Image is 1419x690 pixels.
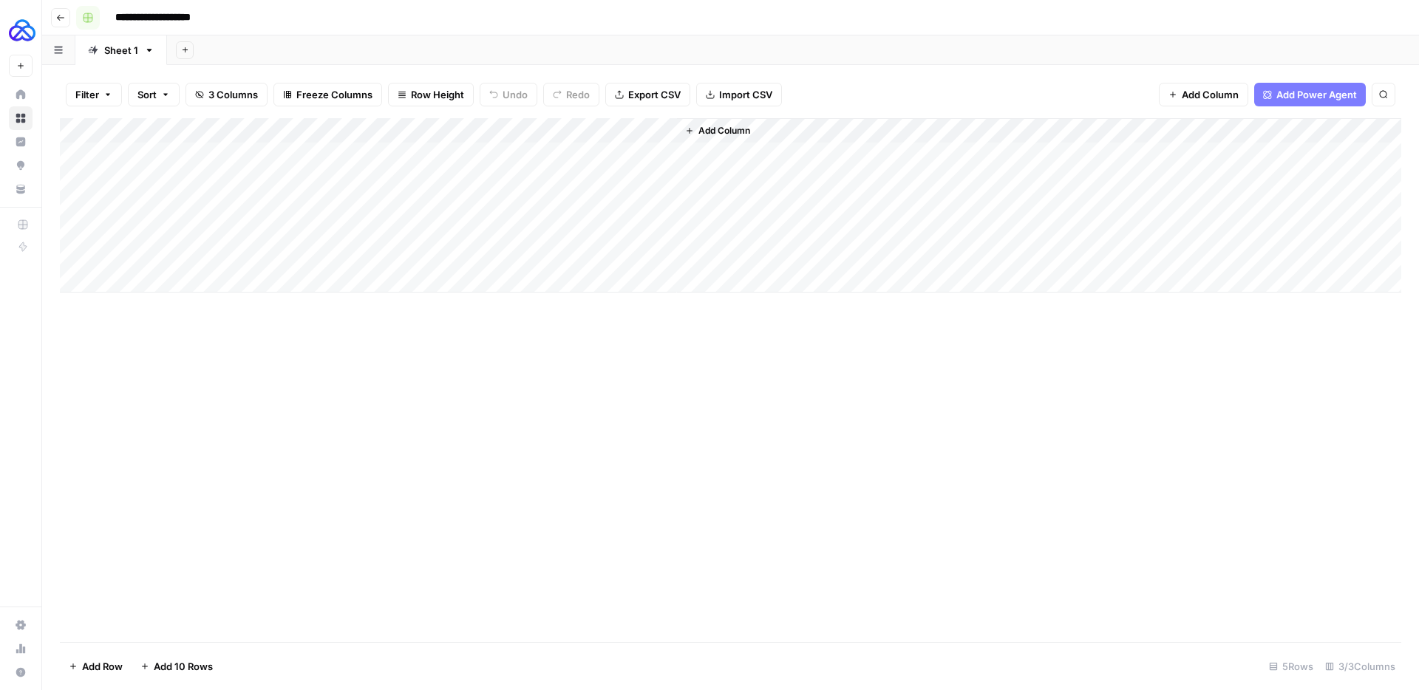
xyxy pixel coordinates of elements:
[9,12,33,49] button: Workspace: AUQ
[9,660,33,684] button: Help + Support
[208,87,258,102] span: 3 Columns
[679,121,756,140] button: Add Column
[543,83,599,106] button: Redo
[566,87,590,102] span: Redo
[605,83,690,106] button: Export CSV
[9,83,33,106] a: Home
[9,613,33,637] a: Settings
[698,124,750,137] span: Add Column
[628,87,681,102] span: Export CSV
[1182,87,1239,102] span: Add Column
[9,130,33,154] a: Insights
[154,659,213,674] span: Add 10 Rows
[1263,655,1319,678] div: 5 Rows
[719,87,772,102] span: Import CSV
[480,83,537,106] button: Undo
[9,106,33,130] a: Browse
[186,83,268,106] button: 3 Columns
[132,655,222,678] button: Add 10 Rows
[82,659,123,674] span: Add Row
[1276,87,1357,102] span: Add Power Agent
[388,83,474,106] button: Row Height
[104,43,138,58] div: Sheet 1
[128,83,180,106] button: Sort
[9,17,35,44] img: AUQ Logo
[696,83,782,106] button: Import CSV
[296,87,372,102] span: Freeze Columns
[75,87,99,102] span: Filter
[75,35,167,65] a: Sheet 1
[9,154,33,177] a: Opportunities
[503,87,528,102] span: Undo
[9,637,33,660] a: Usage
[9,177,33,201] a: Your Data
[66,83,122,106] button: Filter
[1319,655,1401,678] div: 3/3 Columns
[60,655,132,678] button: Add Row
[273,83,382,106] button: Freeze Columns
[1159,83,1248,106] button: Add Column
[411,87,464,102] span: Row Height
[1254,83,1366,106] button: Add Power Agent
[137,87,157,102] span: Sort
